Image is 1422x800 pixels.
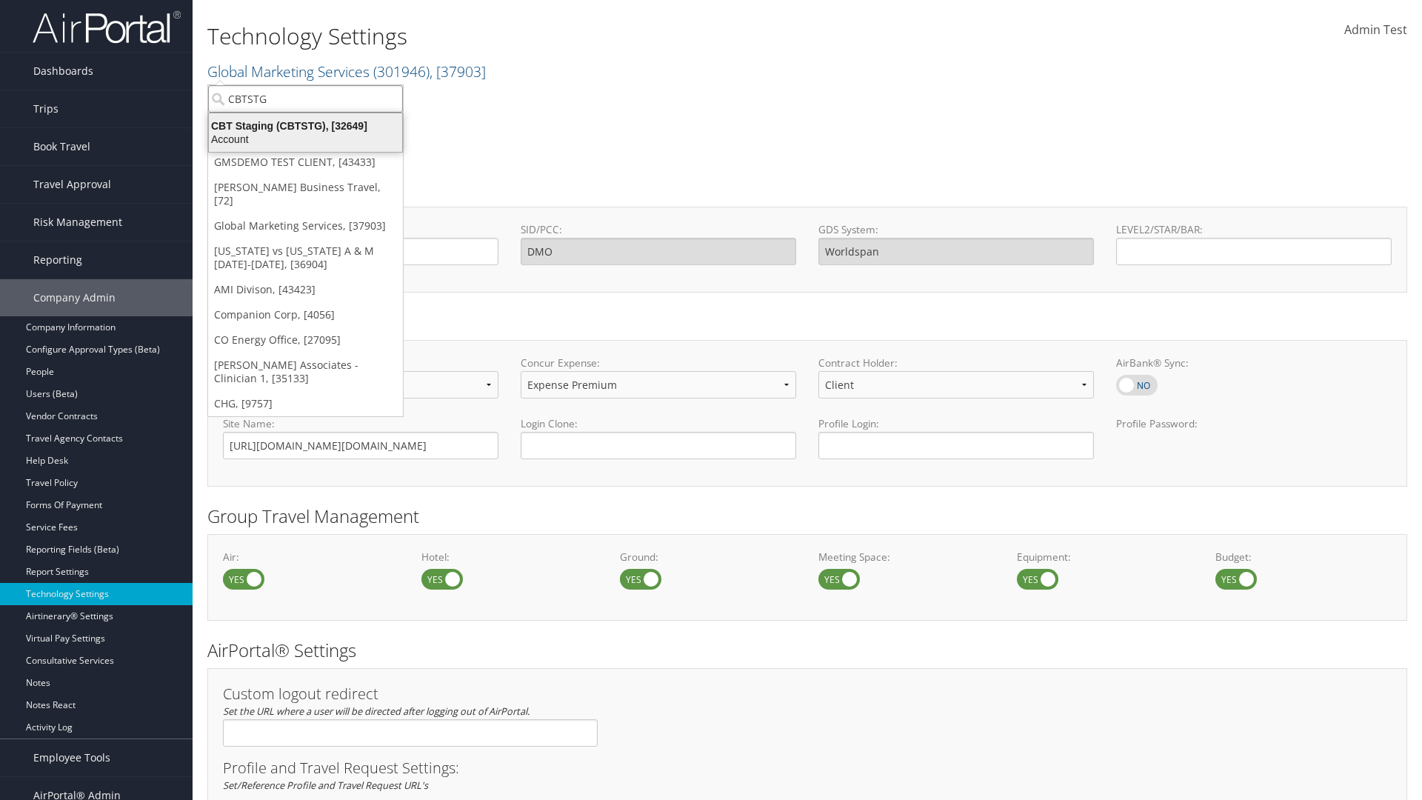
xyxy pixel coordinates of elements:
[208,150,403,175] a: GMSDEMO TEST CLIENT, [43433]
[1017,550,1193,564] label: Equipment:
[818,222,1094,237] label: GDS System:
[521,222,796,237] label: SID/PCC:
[1116,375,1158,396] label: AirBank® Sync
[818,356,1094,370] label: Contract Holder:
[207,310,1407,335] h2: Online Booking Tool
[223,416,498,431] label: Site Name:
[223,687,598,701] h3: Custom logout redirect
[33,166,111,203] span: Travel Approval
[33,241,82,279] span: Reporting
[1116,222,1392,237] label: LEVEL2/STAR/BAR:
[33,53,93,90] span: Dashboards
[373,61,430,81] span: ( 301946 )
[223,779,428,792] em: Set/Reference Profile and Travel Request URL's
[33,90,59,127] span: Trips
[33,10,181,44] img: airportal-logo.png
[1344,7,1407,53] a: Admin Test
[223,761,1392,776] h3: Profile and Travel Request Settings:
[1215,550,1392,564] label: Budget:
[208,213,403,239] a: Global Marketing Services, [37903]
[430,61,486,81] span: , [ 37903 ]
[33,739,110,776] span: Employee Tools
[207,61,486,81] a: Global Marketing Services
[208,277,403,302] a: AMI Divison, [43423]
[1116,356,1392,370] label: AirBank® Sync:
[620,550,796,564] label: Ground:
[208,175,403,213] a: [PERSON_NAME] Business Travel, [72]
[207,176,1396,201] h2: GDS
[208,353,403,391] a: [PERSON_NAME] Associates - Clinician 1, [35133]
[207,638,1407,663] h2: AirPortal® Settings
[208,302,403,327] a: Companion Corp, [4056]
[223,704,530,718] em: Set the URL where a user will be directed after logging out of AirPortal.
[208,85,403,113] input: Search Accounts
[33,279,116,316] span: Company Admin
[223,550,399,564] label: Air:
[1344,21,1407,38] span: Admin Test
[207,504,1407,529] h2: Group Travel Management
[818,416,1094,459] label: Profile Login:
[33,204,122,241] span: Risk Management
[818,432,1094,459] input: Profile Login:
[208,239,403,277] a: [US_STATE] vs [US_STATE] A & M [DATE]-[DATE], [36904]
[207,21,1007,52] h1: Technology Settings
[818,550,995,564] label: Meeting Space:
[208,327,403,353] a: CO Energy Office, [27095]
[208,391,403,416] a: CHG, [9757]
[200,119,411,133] div: CBT Staging (CBTSTG), [32649]
[421,550,598,564] label: Hotel:
[521,416,796,431] label: Login Clone:
[200,133,411,146] div: Account
[521,356,796,370] label: Concur Expense:
[33,128,90,165] span: Book Travel
[1116,416,1392,459] label: Profile Password:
